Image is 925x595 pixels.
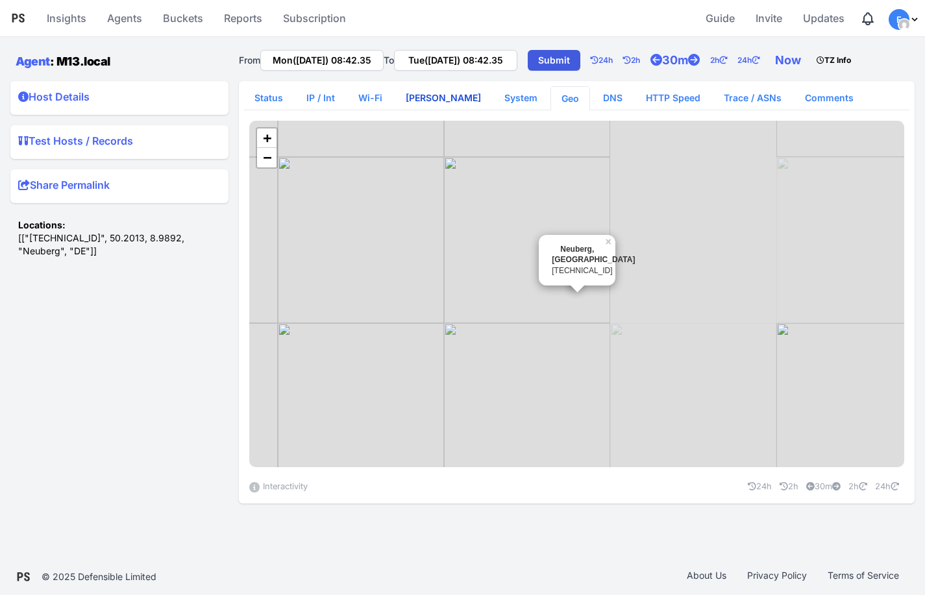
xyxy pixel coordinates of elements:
[42,3,92,34] a: Insights
[348,86,393,110] a: Wi-Fi
[42,570,156,583] div: © 2025 Defensible Limited
[700,3,740,34] a: Guide
[743,481,772,491] a: 24h
[737,569,817,585] a: Privacy Policy
[18,219,66,230] strong: Locations:
[18,177,221,198] summary: Share Permalink
[635,86,711,110] a: HTTP Speed
[870,481,909,491] a: 24h
[737,47,770,73] a: 24h
[817,569,909,585] a: Terms of Service
[676,569,737,585] a: About Us
[706,5,735,31] span: Guide
[384,54,394,67] label: To
[16,53,118,70] h1: : M13.local
[257,128,277,148] a: Zoom in
[494,86,548,110] a: System
[296,86,345,110] a: IP / Int
[18,89,221,110] summary: Host Details
[604,235,615,244] a: ×
[263,481,308,491] small: Interactivity
[16,55,50,68] a: Agent
[551,87,589,110] a: Geo
[102,3,147,34] a: Agents
[803,5,845,31] span: Updates
[552,244,602,276] center: [TECHNICAL_ID]
[774,481,798,491] a: 2h
[158,3,208,34] a: Buckets
[750,3,787,34] a: Invite
[18,219,184,256] span: [["[TECHNICAL_ID]", 50.2013, 8.9892, "Neuberg", "DE"]]
[219,3,267,34] a: Reports
[896,16,902,24] span: F
[860,11,876,27] div: Notifications
[817,55,851,65] strong: TZ Info
[650,47,710,73] a: 30m
[244,86,293,110] a: Status
[798,3,850,34] a: Updates
[239,54,260,67] label: From
[593,86,633,110] a: DNS
[528,50,580,71] a: Submit
[18,133,221,154] summary: Test Hosts / Records
[795,86,864,110] a: Comments
[257,148,277,167] a: Zoom out
[843,481,867,491] a: 2h
[770,47,811,73] a: Now
[801,481,841,491] a: 30m
[591,47,623,73] a: 24h
[552,245,635,265] strong: Neuberg, [GEOGRAPHIC_DATA]
[395,86,491,110] a: [PERSON_NAME]
[278,3,351,34] a: Subscription
[713,86,792,110] a: Trace / ASNs
[899,19,909,30] img: 8c045d38eb86755cbf6a65b0a0c22034.png
[623,47,650,73] a: 2h
[889,9,920,30] div: Profile Menu
[710,47,737,73] a: 2h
